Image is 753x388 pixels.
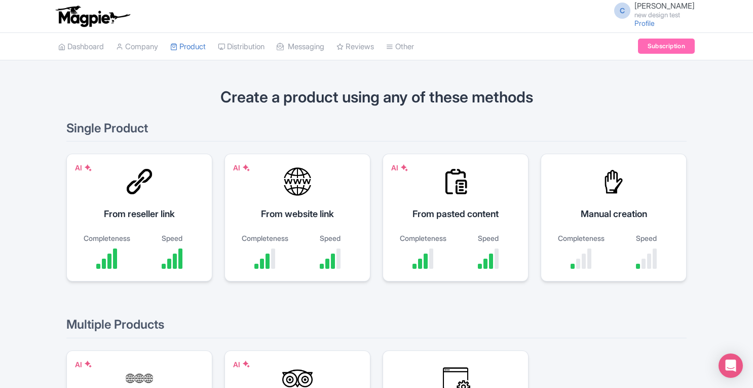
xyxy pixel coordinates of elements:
[638,39,695,54] a: Subscription
[237,207,358,221] div: From website link
[719,354,743,378] div: Open Intercom Messenger
[218,33,265,61] a: Distribution
[242,360,250,368] img: AI Symbol
[66,89,687,105] h1: Create a product using any of these methods
[58,33,104,61] a: Dashboard
[614,3,630,19] span: C
[233,359,250,370] div: AI
[303,233,358,243] div: Speed
[541,154,687,294] a: Manual creation Completeness Speed
[277,33,324,61] a: Messaging
[53,5,132,27] img: logo-ab69f6fb50320c5b225c76a69d11143b.png
[461,233,516,243] div: Speed
[79,233,134,243] div: Completeness
[553,233,609,243] div: Completeness
[233,162,250,173] div: AI
[634,19,655,27] a: Profile
[84,164,92,172] img: AI Symbol
[84,360,92,368] img: AI Symbol
[242,164,250,172] img: AI Symbol
[608,2,695,18] a: C [PERSON_NAME] new design test
[116,33,158,61] a: Company
[79,207,200,221] div: From reseller link
[144,233,200,243] div: Speed
[66,122,687,142] h2: Single Product
[75,359,92,370] div: AI
[170,33,206,61] a: Product
[395,207,516,221] div: From pasted content
[400,164,408,172] img: AI Symbol
[386,33,414,61] a: Other
[391,162,408,173] div: AI
[619,233,674,243] div: Speed
[237,233,292,243] div: Completeness
[395,233,450,243] div: Completeness
[634,12,695,18] small: new design test
[336,33,374,61] a: Reviews
[66,318,687,338] h2: Multiple Products
[553,207,674,221] div: Manual creation
[634,1,695,11] span: [PERSON_NAME]
[75,162,92,173] div: AI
